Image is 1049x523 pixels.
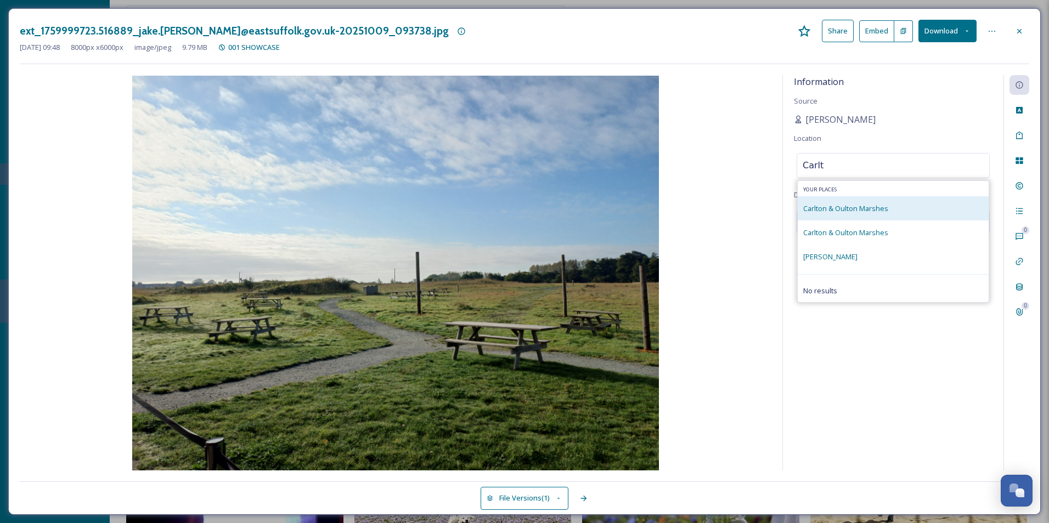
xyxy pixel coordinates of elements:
[20,76,771,470] img: jake.snell%40eastsuffolk.gov.uk-20251009_093738.jpg
[481,487,568,509] button: File Versions(1)
[794,96,817,106] span: Source
[20,23,449,39] h3: ext_1759999723.516889_jake.[PERSON_NAME]@eastsuffolk.gov.uk-20251009_093738.jpg
[822,20,854,42] button: Share
[794,190,832,200] span: Description
[797,154,989,178] input: Search location
[20,42,60,53] span: [DATE] 09:48
[803,286,837,296] span: No results
[803,228,888,237] span: Carlton & Oulton Marshes
[803,186,837,193] span: Your Places
[1022,302,1029,310] div: 0
[71,42,123,53] span: 8000 px x 6000 px
[794,76,844,88] span: Information
[1001,475,1033,507] button: Open Chat
[803,203,888,213] span: Carlton & Oulton Marshes
[794,133,821,143] span: Location
[1022,226,1029,234] div: 0
[805,113,876,126] span: [PERSON_NAME]
[803,252,858,261] span: [PERSON_NAME]
[859,20,894,42] button: Embed
[134,42,171,53] span: image/jpeg
[228,42,280,52] span: 001 SHOWCASE
[182,42,207,53] span: 9.79 MB
[918,20,977,42] button: Download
